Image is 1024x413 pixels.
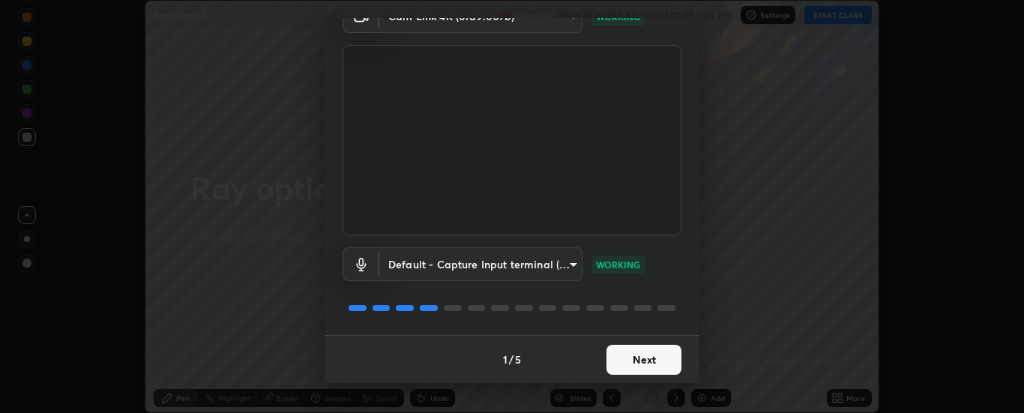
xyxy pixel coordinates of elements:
button: Next [606,345,681,375]
h4: 5 [515,352,521,367]
h4: 1 [503,352,508,367]
div: Cam Link 4K (0fd9:007b) [379,247,582,281]
h4: / [509,352,513,367]
p: WORKING [596,258,640,271]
